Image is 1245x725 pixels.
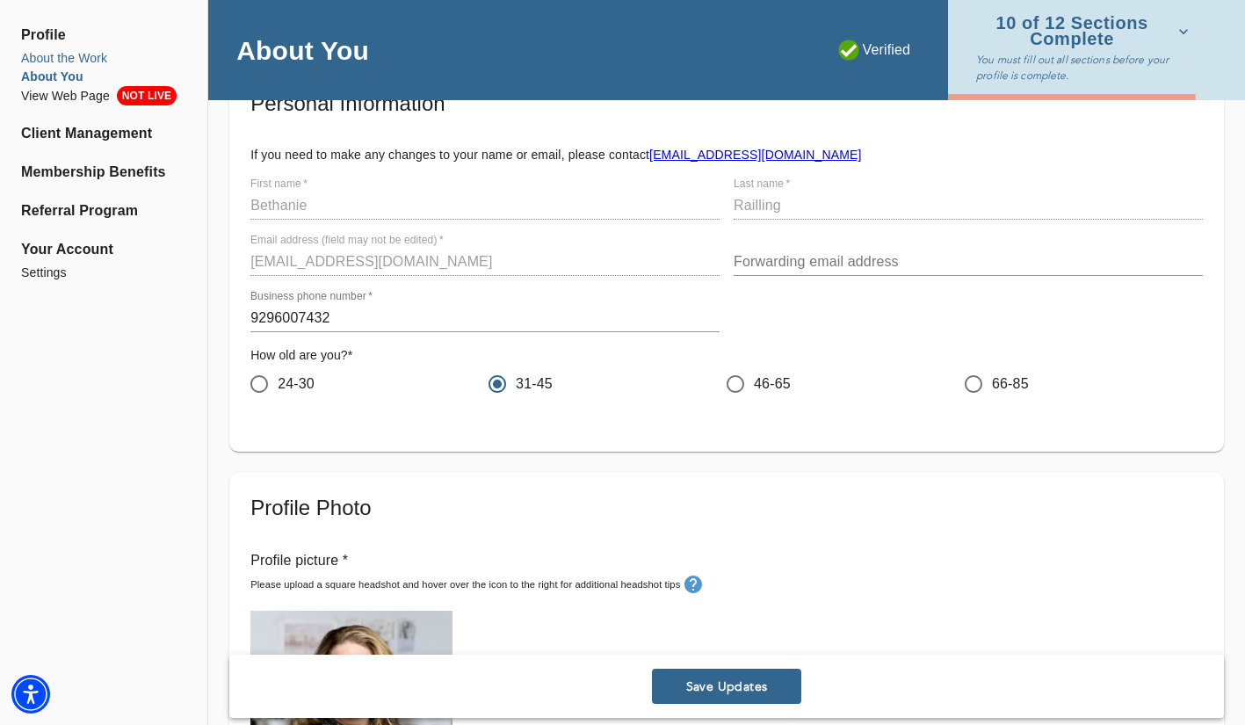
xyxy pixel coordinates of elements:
a: About You [21,68,186,86]
span: Profile [21,25,186,46]
label: First name [250,179,308,190]
span: Your Account [21,239,186,260]
button: 10 of 12 Sections Complete [976,11,1196,52]
small: Please upload a square headshot and hover over the icon to the right for additional headshot tips [250,579,680,590]
button: Save Updates [652,669,801,704]
a: About the Work [21,49,186,68]
label: Last name [734,179,790,190]
p: If you need to make any changes to your name or email, please contact [250,146,1203,163]
a: Settings [21,264,186,282]
h6: How old are you? * [250,346,1203,366]
p: Verified [838,40,911,61]
span: 66-85 [992,373,1029,395]
a: Membership Benefits [21,162,186,183]
a: Referral Program [21,200,186,221]
h4: About You [236,34,369,67]
span: Save Updates [659,678,794,695]
p: Profile picture * [250,550,1203,571]
span: NOT LIVE [117,86,177,105]
h5: Profile Photo [250,494,1203,522]
a: [EMAIL_ADDRESS][DOMAIN_NAME] [649,148,861,162]
label: Email address (field may not be edited) [250,236,444,246]
p: You must fill out all sections before your profile is complete. [976,52,1196,83]
span: 31-45 [516,373,553,395]
span: 46-65 [754,373,791,395]
a: Client Management [21,123,186,144]
h5: Personal Information [250,90,1203,118]
span: 10 of 12 Sections Complete [976,16,1189,47]
li: View Web Page [21,86,186,105]
label: Business phone number [250,292,373,302]
span: 24-30 [278,373,315,395]
button: tooltip [680,571,706,598]
a: View Web PageNOT LIVE [21,86,186,105]
div: Accessibility Menu [11,675,50,714]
